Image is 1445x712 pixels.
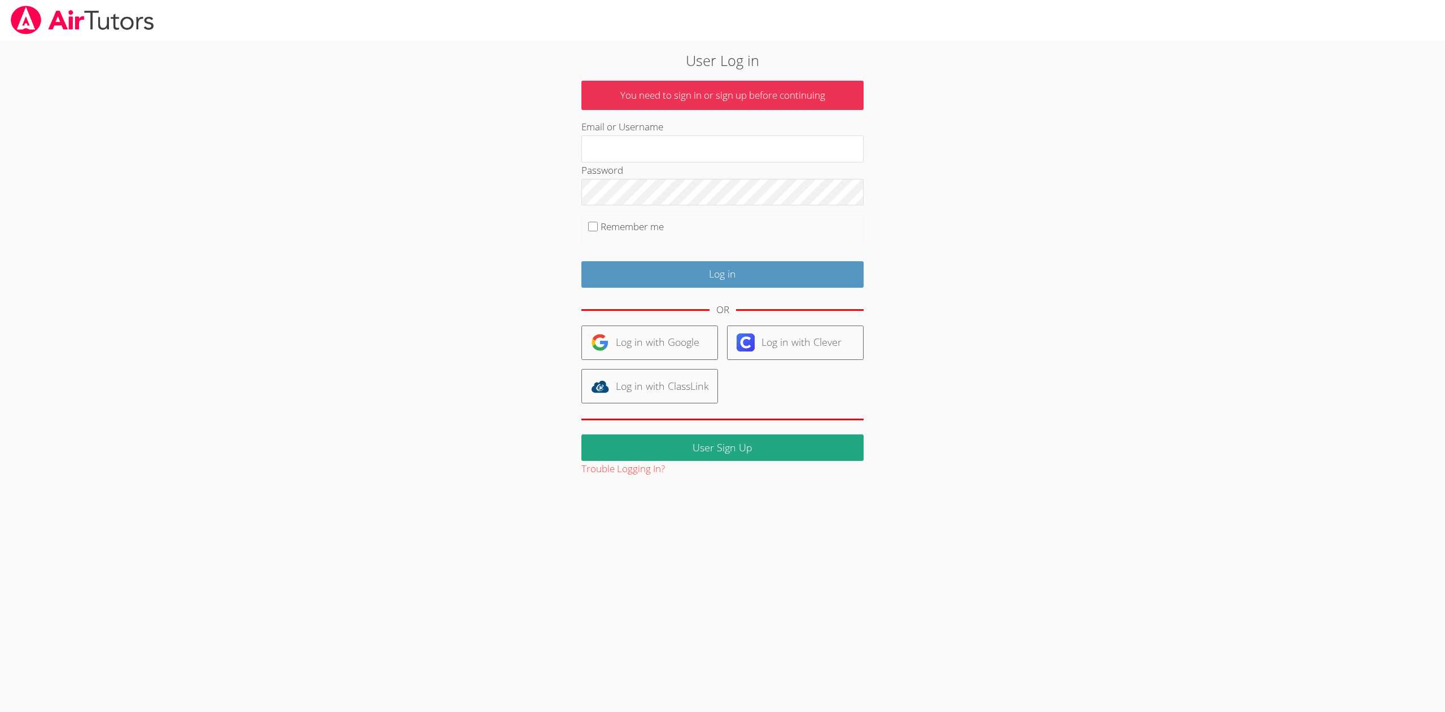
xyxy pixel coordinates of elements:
[601,220,664,233] label: Remember me
[716,302,729,318] div: OR
[581,326,718,360] a: Log in with Google
[581,434,864,461] a: User Sign Up
[727,326,864,360] a: Log in with Clever
[581,261,864,288] input: Log in
[591,377,609,395] img: classlink-logo-d6bb404cc1216ec64c9a2012d9dc4662098be43eaf13dc465df04b49fa7ab582.svg
[581,81,864,111] p: You need to sign in or sign up before continuing
[737,333,755,351] img: clever-logo-6eab21bc6e7a338710f1a6ff85c0baf02591cd810cc4098c63d3a4b26e2feb20.svg
[581,120,663,133] label: Email or Username
[581,461,665,477] button: Trouble Logging In?
[581,369,718,403] a: Log in with ClassLink
[581,164,623,177] label: Password
[10,6,155,34] img: airtutors_banner-c4298cdbf04f3fff15de1276eac7730deb9818008684d7c2e4769d2f7ddbe033.png
[332,50,1113,71] h2: User Log in
[591,333,609,351] img: google-logo-50288ca7cdecda66e5e0955fdab243c47b7ad437acaf1139b6f446037453330a.svg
